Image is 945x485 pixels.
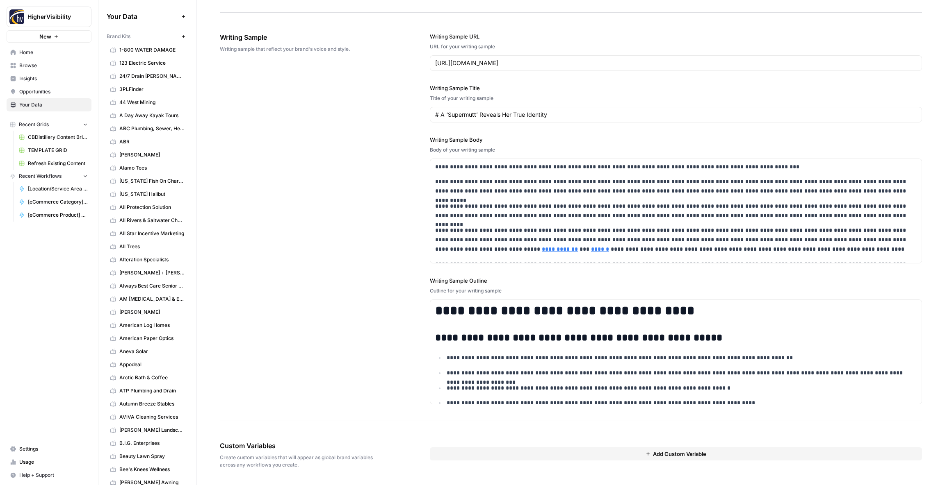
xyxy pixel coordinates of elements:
span: Alamo Tees [119,164,185,172]
span: Your Data [19,101,88,109]
span: HigherVisibility [27,13,77,21]
button: Recent Workflows [7,170,91,182]
div: Body of your writing sample [430,146,922,154]
span: A Day Away Kayak Tours [119,112,185,119]
span: All Star Incentive Marketing [119,230,185,237]
span: Always Best Care Senior Services [119,282,185,290]
span: 44 West Mining [119,99,185,106]
span: [US_STATE] Fish On Charters [119,177,185,185]
span: American Log Homes [119,322,185,329]
a: Appodeal [107,358,188,371]
span: Writing sample that reflect your brand's voice and style. [220,45,384,53]
span: ABC Plumbing, Sewer, Heating, Cooling and Electric [119,125,185,132]
button: Recent Grids [7,118,91,131]
a: ABC Plumbing, Sewer, Heating, Cooling and Electric [107,122,188,135]
span: [PERSON_NAME] Landscapes [119,426,185,434]
span: AViVA Cleaning Services [119,413,185,421]
a: AM [MEDICAL_DATA] & Endocrinology Center [107,292,188,306]
a: [US_STATE] Fish On Charters [107,175,188,188]
span: All Protection Solution [119,204,185,211]
span: 24/7 Drain [PERSON_NAME] [119,73,185,80]
span: [Location/Service Area Page] Content Brief to Service Page [28,185,88,193]
a: All Protection Solution [107,201,188,214]
a: [eCommerce Product] Keyword to Content Brief [15,209,91,222]
span: Refresh Existing Content [28,160,88,167]
span: [PERSON_NAME] [119,151,185,159]
a: Alamo Tees [107,161,188,175]
span: Recent Workflows [19,172,62,180]
div: Title of your writing sample [430,95,922,102]
a: Alteration Specialists [107,253,188,266]
span: Autumn Breeze Stables [119,400,185,408]
a: [eCommerce Category] Content Brief to Category Page [15,195,91,209]
a: [PERSON_NAME] [107,306,188,319]
span: [eCommerce Product] Keyword to Content Brief [28,211,88,219]
a: [PERSON_NAME] + [PERSON_NAME] [107,266,188,279]
span: Aneva Solar [119,348,185,355]
span: Browse [19,62,88,69]
span: TEMPLATE GRID [28,147,88,154]
a: Home [7,46,91,59]
a: [US_STATE] Halibut [107,188,188,201]
span: 1-800 WATER DAMAGE [119,46,185,54]
span: Add Custom Variable [653,450,706,458]
span: [US_STATE] Halibut [119,190,185,198]
button: Help + Support [7,469,91,482]
a: 123 Electric Service [107,57,188,70]
a: [PERSON_NAME] Landscapes [107,424,188,437]
span: Arctic Bath & Coffee [119,374,185,381]
button: Add Custom Variable [430,447,922,460]
span: Writing Sample [220,32,384,42]
span: Usage [19,458,88,466]
a: AViVA Cleaning Services [107,410,188,424]
a: [PERSON_NAME] [107,148,188,161]
a: CBDistillery Content Briefs [15,131,91,144]
span: Opportunities [19,88,88,95]
span: Appodeal [119,361,185,368]
a: 24/7 Drain [PERSON_NAME] [107,70,188,83]
div: URL for your writing sample [430,43,922,50]
a: All Star Incentive Marketing [107,227,188,240]
span: Settings [19,445,88,453]
input: Game Day Gear Guide [435,111,917,119]
span: ATP Plumbing and Drain [119,387,185,394]
span: 123 Electric Service [119,59,185,67]
a: Bee's Knees Wellness [107,463,188,476]
input: www.sundaysoccer.com/game-day [435,59,917,67]
a: 3PLFinder [107,83,188,96]
span: Beauty Lawn Spray [119,453,185,460]
span: Home [19,49,88,56]
a: Insights [7,72,91,85]
span: All Rivers & Saltwater Charters [119,217,185,224]
a: 44 West Mining [107,96,188,109]
a: Your Data [7,98,91,111]
span: ABR [119,138,185,145]
a: Browse [7,59,91,72]
button: Workspace: HigherVisibility [7,7,91,27]
div: Outline for your writing sample [430,287,922,295]
span: Create custom variables that will appear as global brand variables across any workflows you create. [220,454,384,469]
a: Beauty Lawn Spray [107,450,188,463]
span: Your Data [107,11,178,21]
span: Alteration Specialists [119,256,185,263]
a: [Location/Service Area Page] Content Brief to Service Page [15,182,91,195]
a: Usage [7,456,91,469]
label: Writing Sample Body [430,136,922,144]
span: Brand Kits [107,33,130,40]
a: All Trees [107,240,188,253]
a: 1-800 WATER DAMAGE [107,43,188,57]
a: American Log Homes [107,319,188,332]
span: Help + Support [19,471,88,479]
a: Refresh Existing Content [15,157,91,170]
label: Writing Sample Title [430,84,922,92]
a: All Rivers & Saltwater Charters [107,214,188,227]
span: Recent Grids [19,121,49,128]
a: Opportunities [7,85,91,98]
a: Always Best Care Senior Services [107,279,188,292]
span: Bee's Knees Wellness [119,466,185,473]
a: Arctic Bath & Coffee [107,371,188,384]
span: AM [MEDICAL_DATA] & Endocrinology Center [119,295,185,303]
a: Settings [7,442,91,456]
a: American Paper Optics [107,332,188,345]
a: Autumn Breeze Stables [107,397,188,410]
